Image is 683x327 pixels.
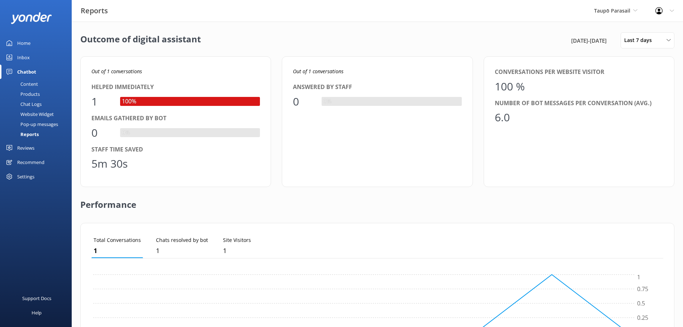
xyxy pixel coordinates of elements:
[17,155,44,169] div: Recommend
[91,145,260,154] div: Staff time saved
[594,7,630,14] span: Taupō Parasail
[4,79,72,89] a: Content
[4,129,72,139] a: Reports
[17,50,30,65] div: Inbox
[4,119,58,129] div: Pop-up messages
[11,12,52,24] img: yonder-white-logo.png
[91,68,142,75] i: Out of 1 conversations
[223,246,251,256] p: 1
[94,246,141,256] p: 1
[637,314,648,322] tspan: 0.25
[4,129,39,139] div: Reports
[4,89,40,99] div: Products
[495,109,516,126] div: 6.0
[91,83,260,92] div: Helped immediately
[22,291,51,305] div: Support Docs
[637,274,640,281] tspan: 1
[156,236,208,244] p: Chats resolved by bot
[120,97,138,106] div: 100%
[91,155,128,172] div: 5m 30s
[495,67,663,77] div: Conversations per website visitor
[624,36,656,44] span: Last 7 days
[94,236,141,244] p: Total Conversations
[293,83,461,92] div: Answered by staff
[17,36,30,50] div: Home
[223,236,251,244] p: Site Visitors
[495,78,525,95] div: 100 %
[32,305,42,320] div: Help
[4,109,72,119] a: Website Widget
[4,79,38,89] div: Content
[17,169,34,184] div: Settings
[495,99,663,108] div: Number of bot messages per conversation (avg.)
[4,119,72,129] a: Pop-up messages
[637,285,648,293] tspan: 0.75
[156,246,208,256] p: 1
[120,128,132,137] div: 0%
[4,99,42,109] div: Chat Logs
[17,65,36,79] div: Chatbot
[80,32,201,48] h2: Outcome of digital assistant
[17,141,34,155] div: Reviews
[4,109,54,119] div: Website Widget
[91,114,260,123] div: Emails gathered by bot
[571,36,607,45] span: [DATE] - [DATE]
[4,89,72,99] a: Products
[81,5,108,17] h3: Reports
[637,299,645,307] tspan: 0.5
[4,99,72,109] a: Chat Logs
[322,97,333,106] div: 0%
[80,187,136,216] h2: Performance
[91,124,113,141] div: 0
[293,93,314,110] div: 0
[91,93,113,110] div: 1
[293,68,343,75] i: Out of 1 conversations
